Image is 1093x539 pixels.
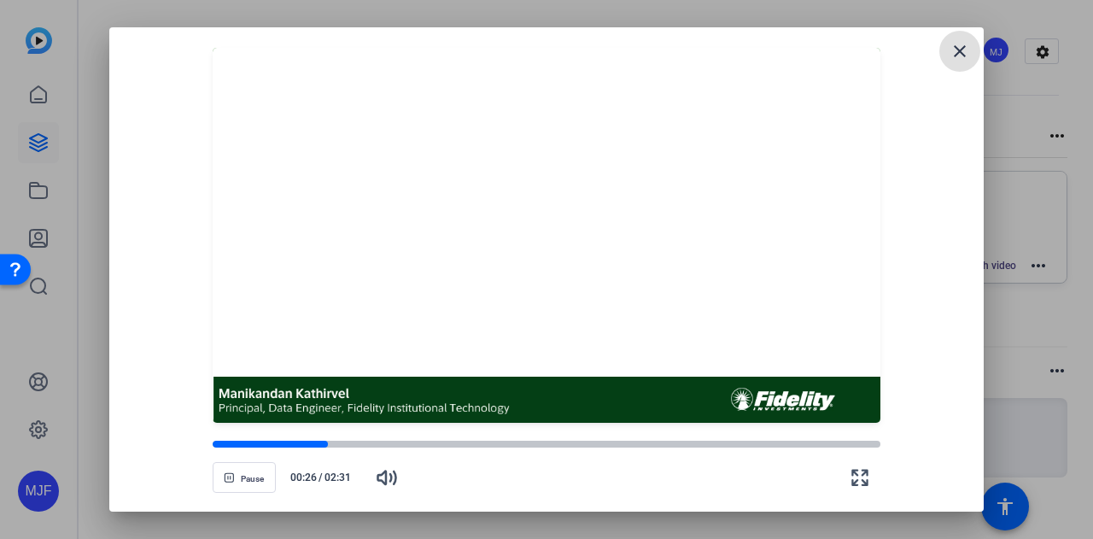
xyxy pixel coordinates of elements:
[213,462,276,493] button: Pause
[950,41,970,62] mat-icon: close
[283,470,318,485] span: 00:26
[839,457,880,498] button: Fullscreen
[324,470,359,485] span: 02:31
[241,474,264,484] span: Pause
[366,457,407,498] button: Mute
[283,470,359,485] div: /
